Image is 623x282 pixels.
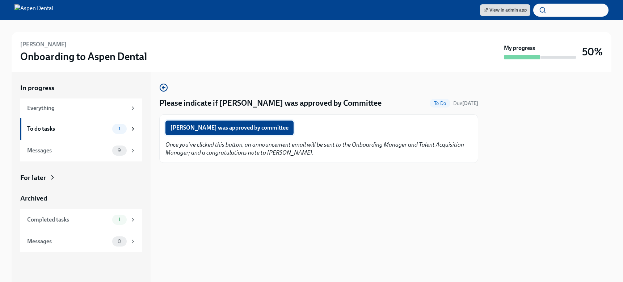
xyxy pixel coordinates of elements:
[27,104,127,112] div: Everything
[20,118,142,140] a: To do tasks1
[430,101,450,106] span: To Do
[453,100,478,107] span: September 8th, 2025 10:00
[480,4,530,16] a: View in admin app
[114,217,125,222] span: 1
[27,147,109,155] div: Messages
[27,125,109,133] div: To do tasks
[171,124,289,131] span: [PERSON_NAME] was approved by committee
[27,216,109,224] div: Completed tasks
[462,100,478,106] strong: [DATE]
[484,7,527,14] span: View in admin app
[20,173,142,182] a: For later
[582,45,603,58] h3: 50%
[20,173,46,182] div: For later
[14,4,53,16] img: Aspen Dental
[165,141,464,156] em: Once you've clicked this button, an announcement email will be sent to the Onboarding Manager and...
[165,121,294,135] button: [PERSON_NAME] was approved by committee
[20,194,142,203] a: Archived
[20,50,147,63] h3: Onboarding to Aspen Dental
[113,148,125,153] span: 9
[20,83,142,93] a: In progress
[20,41,67,49] h6: [PERSON_NAME]
[504,44,535,52] strong: My progress
[20,209,142,231] a: Completed tasks1
[20,231,142,252] a: Messages0
[453,100,478,106] span: Due
[20,98,142,118] a: Everything
[114,126,125,131] span: 1
[113,239,126,244] span: 0
[159,98,382,109] h4: Please indicate if [PERSON_NAME] was approved by Committee
[27,237,109,245] div: Messages
[20,140,142,161] a: Messages9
